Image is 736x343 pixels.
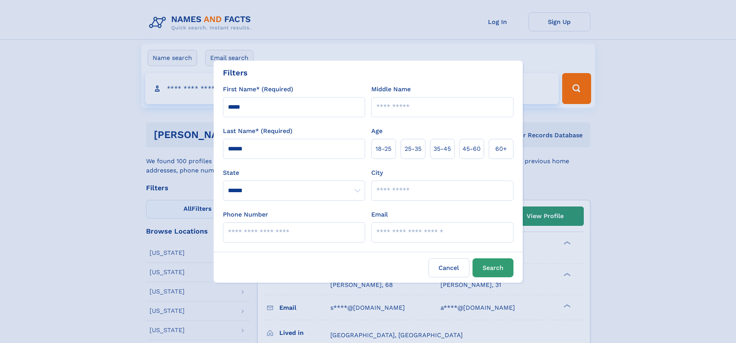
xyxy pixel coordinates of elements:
[223,67,248,78] div: Filters
[223,210,268,219] label: Phone Number
[371,126,382,136] label: Age
[371,168,383,177] label: City
[371,85,411,94] label: Middle Name
[371,210,388,219] label: Email
[428,258,469,277] label: Cancel
[405,144,422,154] span: 25‑35
[462,144,481,154] span: 45‑60
[223,168,365,177] label: State
[473,258,513,277] button: Search
[433,144,451,154] span: 35‑45
[376,144,391,154] span: 18‑25
[223,126,292,136] label: Last Name* (Required)
[495,144,507,154] span: 60+
[223,85,293,94] label: First Name* (Required)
